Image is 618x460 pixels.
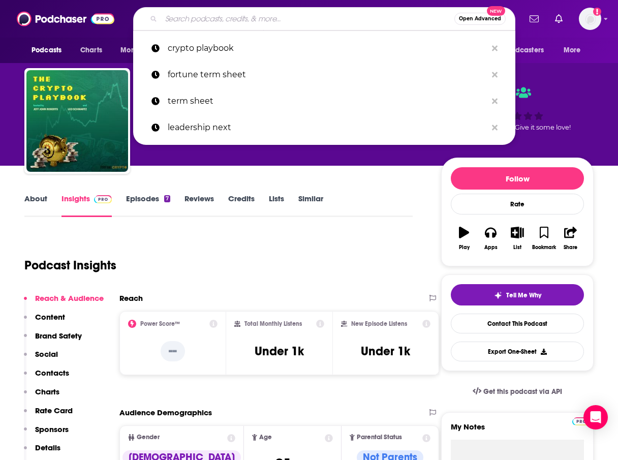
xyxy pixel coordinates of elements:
img: User Profile [579,8,601,30]
p: Sponsors [35,424,69,434]
h3: Under 1k [255,344,304,359]
button: open menu [113,41,170,60]
span: Get this podcast via API [483,387,562,396]
div: Good podcast? Give it some love! [441,77,594,140]
button: Open AdvancedNew [454,13,506,25]
a: Show notifications dropdown [526,10,543,27]
span: For Podcasters [495,43,544,57]
p: Rate Card [35,406,73,415]
img: Fortune's Crypto Playbook [26,70,128,172]
a: Get this podcast via API [465,379,570,404]
label: My Notes [451,422,584,440]
button: Share [558,220,584,257]
img: Podchaser Pro [572,417,590,425]
h3: Under 1k [361,344,410,359]
p: Charts [35,387,59,396]
h2: Power Score™ [140,320,180,327]
p: Reach & Audience [35,293,104,303]
svg: Add a profile image [593,8,601,16]
a: About [24,194,47,217]
img: Podchaser - Follow, Share and Rate Podcasts [17,9,114,28]
a: crypto playbook [133,35,515,62]
p: leadership next [168,114,487,141]
button: Sponsors [24,424,69,443]
button: Follow [451,167,584,190]
p: Social [35,349,58,359]
button: open menu [24,41,75,60]
button: Contacts [24,368,69,387]
a: Charts [74,41,108,60]
span: Logged in as susannahgullette [579,8,601,30]
a: Episodes7 [126,194,170,217]
button: Export One-Sheet [451,342,584,361]
p: crypto playbook [168,35,487,62]
a: Pro website [572,416,590,425]
img: tell me why sparkle [494,291,502,299]
span: New [487,6,505,16]
span: Gender [137,434,160,441]
div: Bookmark [532,244,556,251]
button: Apps [477,220,504,257]
a: Contact This Podcast [451,314,584,333]
a: InsightsPodchaser Pro [61,194,112,217]
h1: Podcast Insights [24,258,116,273]
input: Search podcasts, credits, & more... [161,11,454,27]
a: leadership next [133,114,515,141]
a: fortune term sheet [133,62,515,88]
button: Play [451,220,477,257]
p: Details [35,443,60,452]
button: Bookmark [531,220,557,257]
div: Search podcasts, credits, & more... [133,7,515,30]
p: Brand Safety [35,331,82,341]
span: Parental Status [357,434,402,441]
button: Reach & Audience [24,293,104,312]
a: Lists [269,194,284,217]
span: Good podcast? Give it some love! [464,124,571,131]
p: term sheet [168,88,487,114]
p: Content [35,312,65,322]
button: open menu [557,41,594,60]
button: open menu [488,41,559,60]
a: Reviews [184,194,214,217]
span: Monitoring [120,43,157,57]
div: List [513,244,521,251]
button: tell me why sparkleTell Me Why [451,284,584,305]
a: Show notifications dropdown [551,10,567,27]
h2: Total Monthly Listens [244,320,302,327]
div: Play [459,244,470,251]
button: Show profile menu [579,8,601,30]
span: More [564,43,581,57]
div: Apps [484,244,498,251]
span: Tell Me Why [506,291,541,299]
img: Podchaser Pro [94,195,112,203]
div: Share [564,244,577,251]
div: Open Intercom Messenger [583,405,608,430]
a: Credits [228,194,255,217]
p: fortune term sheet [168,62,487,88]
div: 7 [164,195,170,202]
button: Content [24,312,65,331]
button: List [504,220,531,257]
button: Social [24,349,58,368]
p: Contacts [35,368,69,378]
a: term sheet [133,88,515,114]
p: -- [161,341,185,361]
button: Charts [24,387,59,406]
div: Rate [451,194,584,214]
h2: Reach [119,293,143,303]
span: Age [259,434,272,441]
span: Open Advanced [459,16,501,21]
button: Rate Card [24,406,73,424]
button: Brand Safety [24,331,82,350]
span: Charts [80,43,102,57]
a: Similar [298,194,323,217]
span: Podcasts [32,43,61,57]
h2: Audience Demographics [119,408,212,417]
h2: New Episode Listens [351,320,407,327]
